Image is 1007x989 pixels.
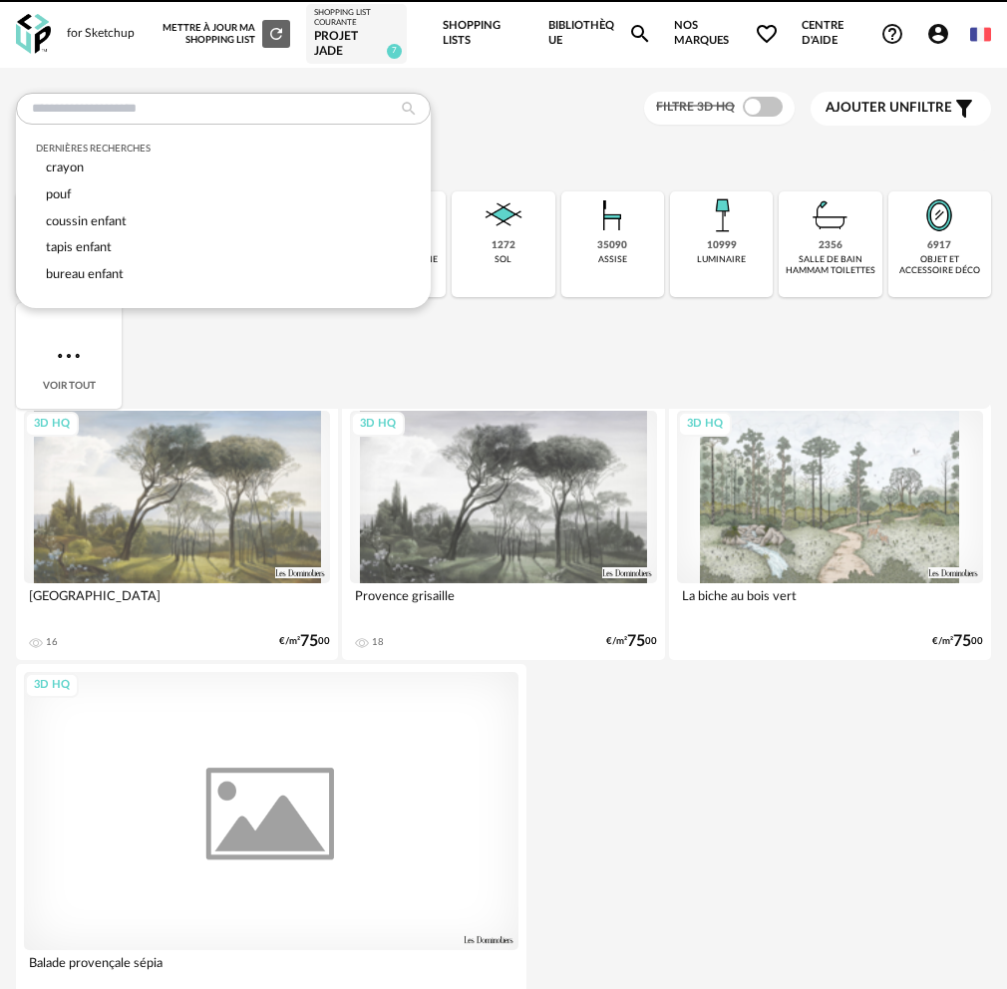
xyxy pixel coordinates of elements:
div: 18 [372,636,384,648]
div: Shopping List courante [314,8,400,29]
span: Ajouter un [826,101,909,115]
span: 75 [627,635,645,648]
span: 75 [300,635,318,648]
div: objet et accessoire déco [894,254,985,277]
div: 3D HQ [351,412,405,437]
div: 3D HQ [678,412,732,437]
div: La biche au bois vert [677,583,983,623]
button: Ajouter unfiltre Filter icon [811,92,991,126]
span: bureau enfant [46,268,124,280]
span: coussin enfant [46,215,127,227]
span: Refresh icon [267,28,285,38]
div: luminaire [697,254,746,265]
img: OXP [16,14,51,55]
div: Mettre à jour ma Shopping List [163,20,290,48]
div: assise [598,254,627,265]
span: crayon [46,162,84,173]
a: 3D HQ [GEOGRAPHIC_DATA] 16 €/m²7500 [16,403,338,660]
span: Filtre 3D HQ [656,101,735,113]
span: 75 [953,635,971,648]
div: 3D HQ [25,673,79,698]
div: €/m² 00 [279,635,330,648]
div: Dernières recherches [36,143,411,155]
div: €/m² 00 [606,635,657,648]
a: 3D HQ La biche au bois vert €/m²7500 [669,403,991,660]
div: 35090 [597,239,627,252]
div: 2356 [819,239,842,252]
div: Provence grisaille [350,583,656,623]
div: for Sketchup [67,26,135,42]
a: 3D HQ Provence grisaille 18 €/m²7500 [342,403,664,660]
span: tapis enfant [46,241,112,253]
img: Luminaire.png [698,191,746,239]
span: pouf [46,188,71,200]
div: Projet Jade [314,29,400,60]
img: Miroir.png [915,191,963,239]
span: Heart Outline icon [755,22,779,46]
div: €/m² 00 [932,635,983,648]
div: sol [495,254,511,265]
div: 10999 [707,239,737,252]
div: Voir tout [16,303,122,409]
img: fr [970,24,991,45]
div: 3D HQ [25,412,79,437]
div: 6917 [927,239,951,252]
span: Centre d'aideHelp Circle Outline icon [802,19,904,48]
img: Sol.png [480,191,527,239]
img: more.7b13dc1.svg [53,340,85,372]
a: Shopping List courante Projet Jade 7 [314,8,400,60]
span: Filter icon [952,97,976,121]
span: filtre [826,100,952,117]
span: Account Circle icon [926,22,959,46]
span: Magnify icon [628,22,652,46]
div: 16 [46,636,58,648]
img: Salle%20de%20bain.png [807,191,854,239]
img: Assise.png [588,191,636,239]
div: 1272 [492,239,515,252]
span: Account Circle icon [926,22,950,46]
div: salle de bain hammam toilettes [785,254,875,277]
span: Help Circle Outline icon [880,22,904,46]
div: [GEOGRAPHIC_DATA] [24,583,330,623]
span: 7 [387,44,402,59]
